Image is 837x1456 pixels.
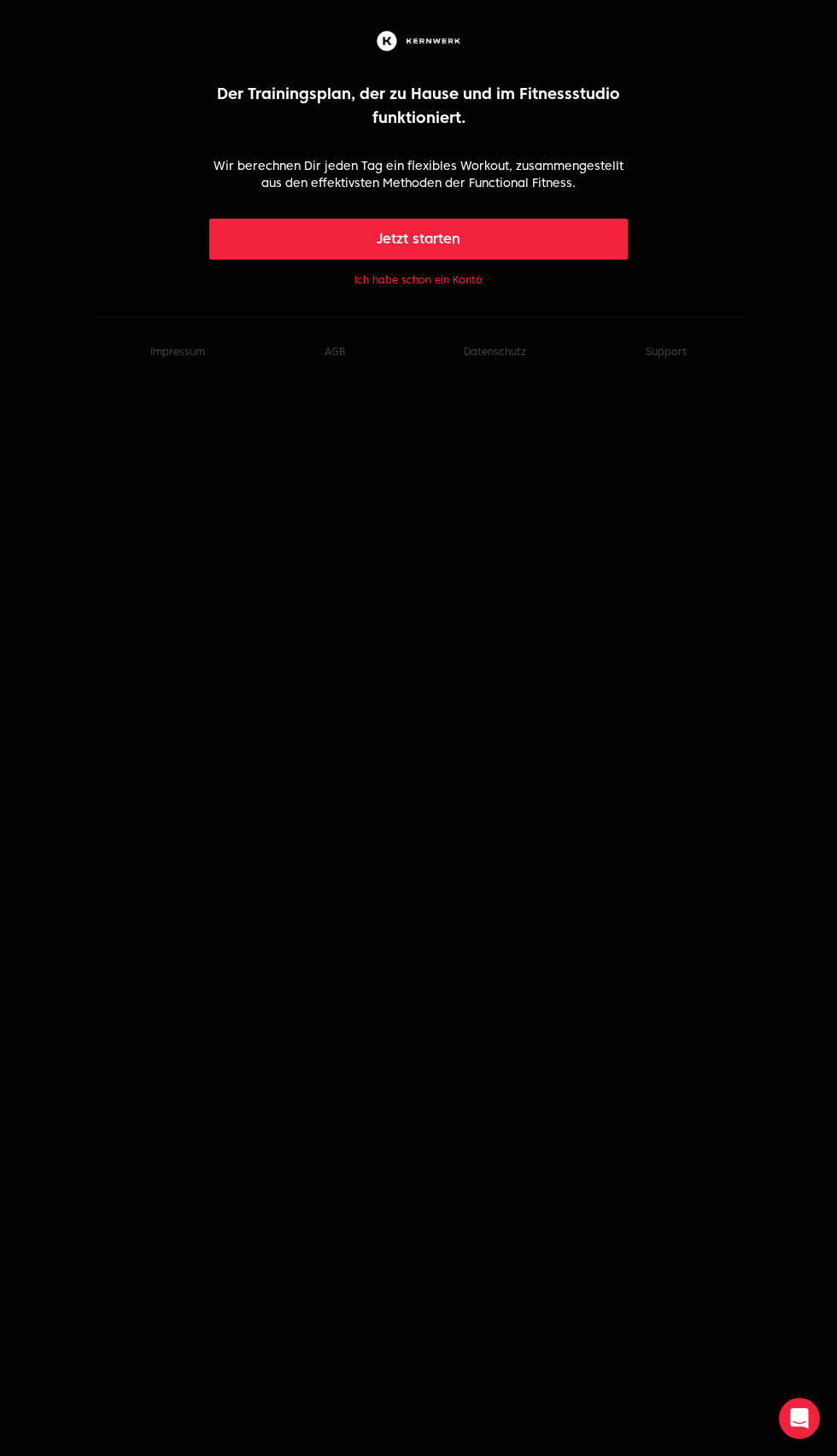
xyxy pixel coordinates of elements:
p: Der Trainingsplan, der zu Hause und im Fitnessstudio funktioniert. [209,82,629,130]
img: Kernwerk® [373,27,464,55]
div: Open Intercom Messenger [779,1398,820,1439]
a: Impressum [150,345,205,358]
a: AGB [325,345,345,358]
button: Jetzt starten [209,219,629,260]
a: Datenschutz [464,345,526,358]
button: Support [646,345,687,359]
p: Wir berechnen Dir jeden Tag ein flexibles Workout, zusammengestellt aus den effektivsten Methoden... [209,157,629,191]
button: Ich habe schon ein Konto [354,273,483,287]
